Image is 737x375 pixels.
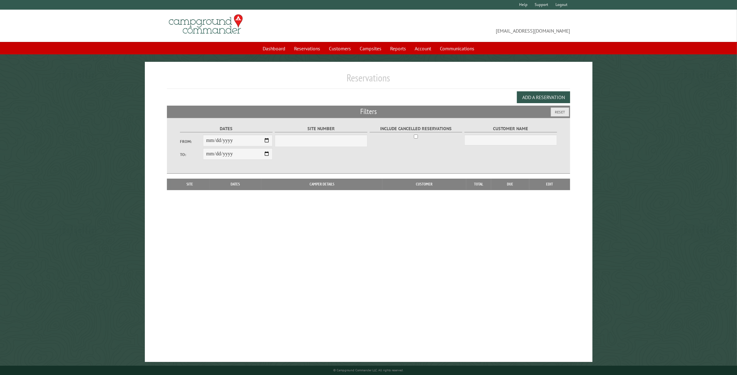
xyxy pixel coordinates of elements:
h2: Filters [167,106,570,117]
th: Total [466,179,491,190]
a: Reservations [290,43,324,54]
th: Edit [529,179,570,190]
a: Account [411,43,435,54]
a: Communications [436,43,478,54]
a: Dashboard [259,43,289,54]
label: Customer Name [464,125,557,132]
label: Dates [180,125,273,132]
h1: Reservations [167,72,570,89]
button: Reset [551,107,569,117]
th: Camper Details [261,179,382,190]
img: Campground Commander [167,12,245,36]
th: Site [170,179,210,190]
th: Dates [210,179,261,190]
th: Due [491,179,529,190]
label: From: [180,139,203,144]
button: Add a Reservation [517,91,570,103]
label: Site Number [275,125,368,132]
th: Customer [382,179,466,190]
span: [EMAIL_ADDRESS][DOMAIN_NAME] [369,17,570,34]
a: Customers [325,43,355,54]
a: Campsites [356,43,385,54]
small: © Campground Commander LLC. All rights reserved. [334,368,404,372]
label: Include Cancelled Reservations [370,125,463,132]
a: Reports [386,43,410,54]
label: To: [180,152,203,158]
